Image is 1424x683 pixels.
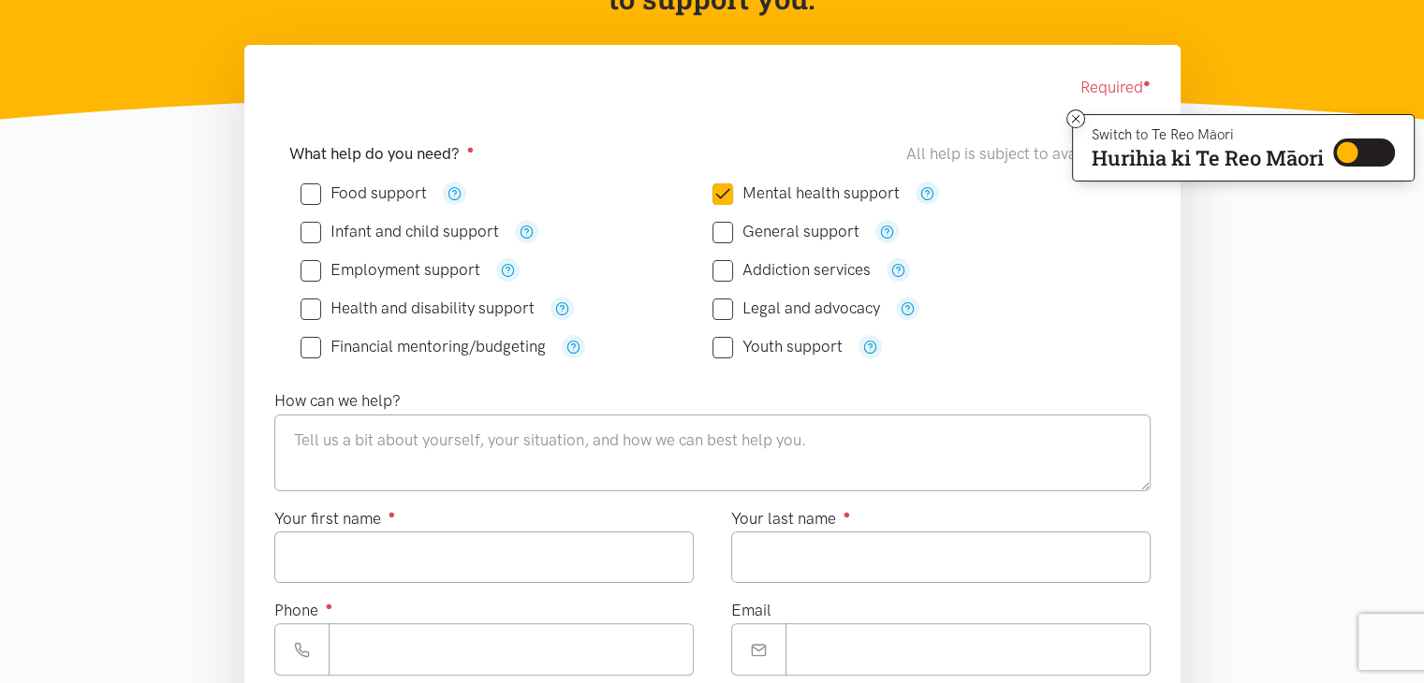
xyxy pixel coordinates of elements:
sup: ● [1143,76,1151,90]
label: Phone [274,598,333,623]
div: All help is subject to availability [906,141,1136,167]
label: What help do you need? [289,141,475,167]
sup: ● [467,142,475,156]
label: Your last name [731,506,851,531]
sup: ● [844,507,851,521]
label: Employment support [301,262,480,278]
sup: ● [326,599,333,613]
label: How can we help? [274,388,401,414]
sup: ● [389,507,396,521]
label: Email [731,598,771,623]
label: Addiction services [712,262,871,278]
label: Food support [301,185,427,201]
p: Hurihia ki Te Reo Māori [1092,150,1324,167]
p: Switch to Te Reo Māori [1092,129,1324,140]
label: Health and disability support [301,300,535,316]
label: General support [712,224,859,240]
label: Financial mentoring/budgeting [301,339,546,355]
label: Youth support [712,339,843,355]
label: Infant and child support [301,224,499,240]
input: Email [785,623,1151,675]
label: Legal and advocacy [712,300,880,316]
label: Your first name [274,506,396,531]
div: Required [274,75,1151,100]
input: Phone number [329,623,694,675]
label: Mental health support [712,185,900,201]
